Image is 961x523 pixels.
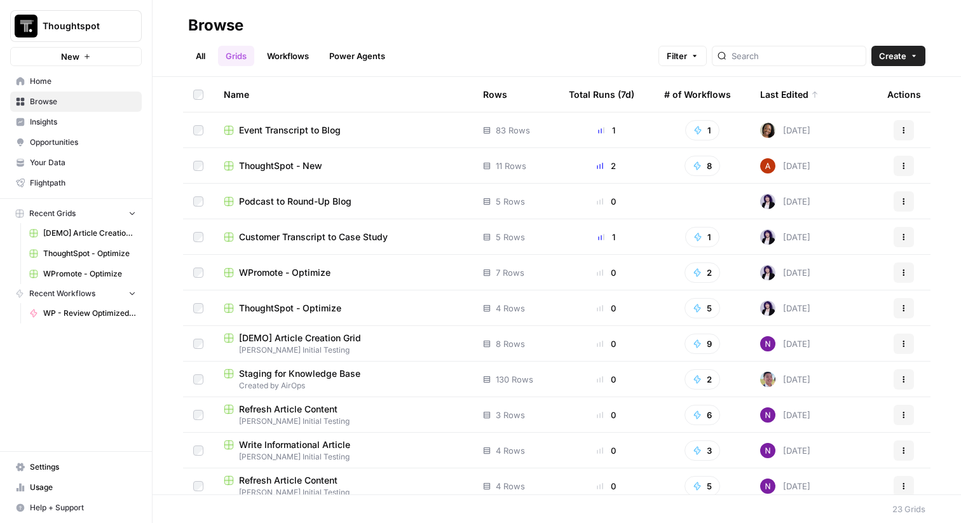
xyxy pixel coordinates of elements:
button: 3 [685,440,720,461]
input: Search [732,50,861,62]
span: Refresh Article Content [239,403,337,416]
div: Rows [483,77,507,112]
span: Podcast to Round-Up Blog [239,195,351,208]
span: Staging for Knowledge Base [239,367,360,380]
span: 4 Rows [496,480,525,492]
button: Help + Support [10,498,142,518]
span: 8 Rows [496,337,525,350]
a: Usage [10,477,142,498]
div: [DATE] [760,158,810,173]
img: kedmmdess6i2jj5txyq6cw0yj4oc [760,407,775,423]
a: Your Data [10,153,142,173]
div: # of Workflows [664,77,731,112]
span: Browse [30,96,136,107]
span: 11 Rows [496,160,526,172]
button: Create [871,46,925,66]
a: Browse [10,92,142,112]
a: Write Informational Article[PERSON_NAME] Initial Testing [224,438,463,463]
div: 1 [569,231,644,243]
div: [DATE] [760,372,810,387]
span: 7 Rows [496,266,524,279]
span: Created by AirOps [224,380,463,391]
div: 0 [569,195,644,208]
span: 4 Rows [496,302,525,315]
span: [PERSON_NAME] Initial Testing [224,487,463,498]
img: kedmmdess6i2jj5txyq6cw0yj4oc [760,443,775,458]
div: 0 [569,337,644,350]
a: Insights [10,112,142,132]
a: All [188,46,213,66]
div: 0 [569,480,644,492]
div: Name [224,77,463,112]
a: [DEMO] Article Creation Grid [24,223,142,243]
span: Insights [30,116,136,128]
a: Power Agents [322,46,393,66]
span: Flightpath [30,177,136,189]
button: 1 [685,120,719,140]
a: Flightpath [10,173,142,193]
a: WP - Review Optimized Article [24,303,142,323]
a: Customer Transcript to Case Study [224,231,463,243]
a: WPromote - Optimize [24,264,142,284]
span: 3 Rows [496,409,525,421]
span: Write Informational Article [239,438,350,451]
span: Recent Workflows [29,288,95,299]
span: Customer Transcript to Case Study [239,231,388,243]
button: 8 [685,156,720,176]
span: New [61,50,79,63]
img: kedmmdess6i2jj5txyq6cw0yj4oc [760,336,775,351]
button: 2 [685,369,720,390]
div: [DATE] [760,407,810,423]
div: [DATE] [760,479,810,494]
span: 4 Rows [496,444,525,457]
span: Your Data [30,157,136,168]
div: 2 [569,160,644,172]
button: 1 [685,227,719,247]
a: Grids [218,46,254,66]
img: tzasfqpy46zz9dbmxk44r2ls5vap [760,265,775,280]
button: Recent Grids [10,204,142,223]
div: 0 [569,266,644,279]
img: kedmmdess6i2jj5txyq6cw0yj4oc [760,479,775,494]
button: Recent Workflows [10,284,142,303]
span: 5 Rows [496,231,525,243]
span: 5 Rows [496,195,525,208]
button: Workspace: Thoughtspot [10,10,142,42]
div: Actions [887,77,921,112]
div: [DATE] [760,229,810,245]
span: Opportunities [30,137,136,148]
button: 5 [685,298,720,318]
div: [DATE] [760,336,810,351]
a: Opportunities [10,132,142,153]
span: Settings [30,461,136,473]
span: [PERSON_NAME] Initial Testing [224,416,463,427]
a: Home [10,71,142,92]
span: [DEMO] Article Creation Grid [43,228,136,239]
span: ThoughtSpot - New [239,160,322,172]
img: 99f2gcj60tl1tjps57nny4cf0tt1 [760,372,775,387]
div: 0 [569,373,644,386]
a: Staging for Knowledge BaseCreated by AirOps [224,367,463,391]
span: 130 Rows [496,373,533,386]
span: Thoughtspot [43,20,119,32]
a: ThoughtSpot - New [224,160,463,172]
img: tzasfqpy46zz9dbmxk44r2ls5vap [760,194,775,209]
span: Help + Support [30,502,136,513]
a: Refresh Article Content[PERSON_NAME] Initial Testing [224,474,463,498]
img: tzasfqpy46zz9dbmxk44r2ls5vap [760,229,775,245]
button: 5 [685,476,720,496]
div: 1 [569,124,644,137]
button: New [10,47,142,66]
div: 0 [569,302,644,315]
div: [DATE] [760,301,810,316]
img: Thoughtspot Logo [15,15,37,37]
a: Workflows [259,46,317,66]
a: Podcast to Round-Up Blog [224,195,463,208]
span: [DEMO] Article Creation Grid [239,332,361,344]
span: Recent Grids [29,208,76,219]
button: 2 [685,262,720,283]
span: Event Transcript to Blog [239,124,341,137]
span: WP - Review Optimized Article [43,308,136,319]
div: Browse [188,15,243,36]
span: [PERSON_NAME] Initial Testing [224,451,463,463]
